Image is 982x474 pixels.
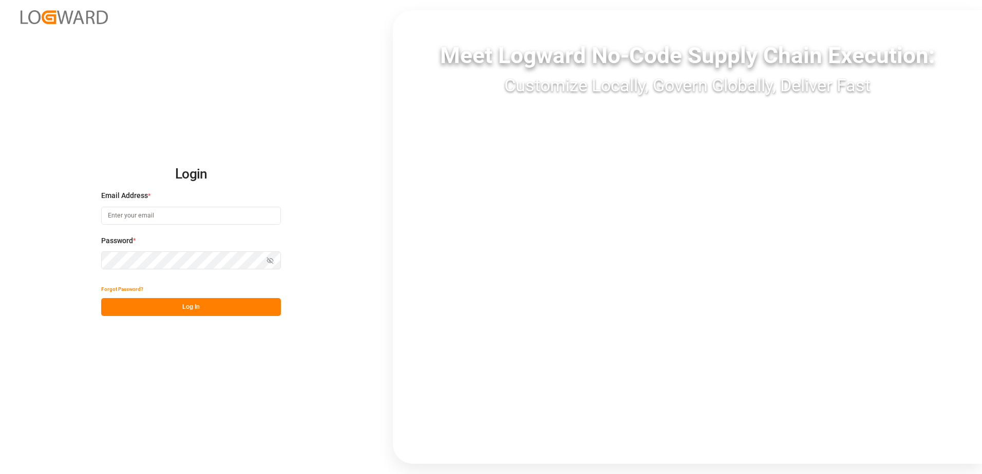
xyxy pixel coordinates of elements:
[393,38,982,72] div: Meet Logward No-Code Supply Chain Execution:
[101,298,281,316] button: Log In
[101,280,143,298] button: Forgot Password?
[101,207,281,225] input: Enter your email
[393,72,982,98] div: Customize Locally, Govern Globally, Deliver Fast
[101,158,281,191] h2: Login
[21,10,108,24] img: Logward_new_orange.png
[101,235,133,246] span: Password
[101,190,148,201] span: Email Address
